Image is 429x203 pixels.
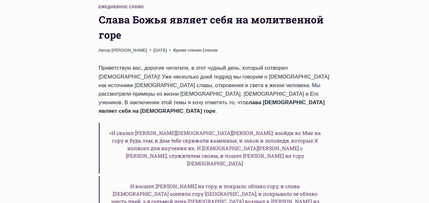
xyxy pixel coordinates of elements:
[111,48,147,53] a: [PERSON_NAME]
[99,5,144,9] a: Ежедневное слово
[205,48,218,53] span: minute
[173,48,202,53] span: Время чтения:
[173,47,218,54] span: 1
[99,12,331,42] h1: Cлава Божья являет себя на молитвенной горе
[153,47,167,54] time: [DATE]
[99,47,111,54] span: Автор
[99,123,331,174] h6: «И сказал [PERSON_NAME][DEMOGRAPHIC_DATA][PERSON_NAME]: взойди ко Мне на гору и будь там; и дам т...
